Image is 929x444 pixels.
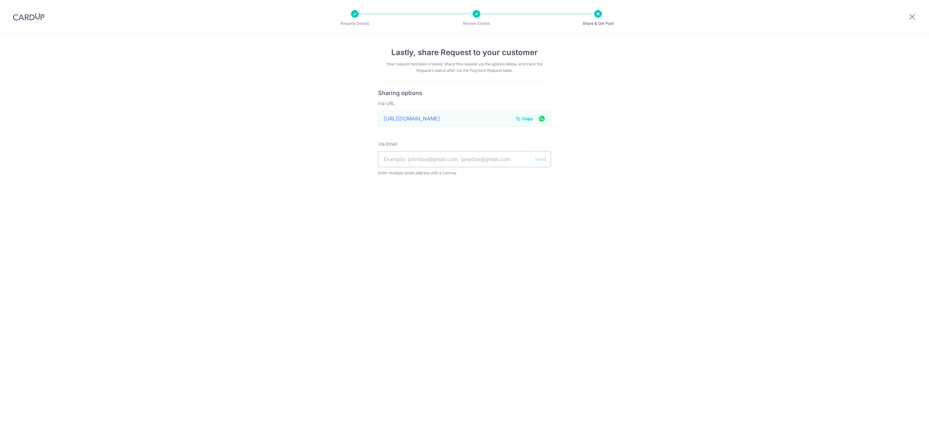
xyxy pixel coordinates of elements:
input: Example: johndoe@gmail.com, janedoe@gmail.com [378,151,551,167]
label: Via Email [378,141,397,147]
p: Review Details [453,20,500,27]
button: Send [535,156,546,162]
p: Share & Get Paid [574,20,622,27]
p: Request Details [331,20,379,27]
span: Copy [522,115,533,122]
iframe: Opens a widget where you can find more information [888,425,923,441]
span: Enter multiple email address with a comma [378,170,551,176]
h4: Lastly, share Request to your customer [378,47,551,58]
img: CardUp [13,13,45,21]
div: Your request has been created. Share this request via the options below, and track the Request’s ... [378,61,551,74]
button: Copy [515,115,533,122]
h6: Sharing options [378,90,551,97]
label: Via URL [378,100,395,107]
